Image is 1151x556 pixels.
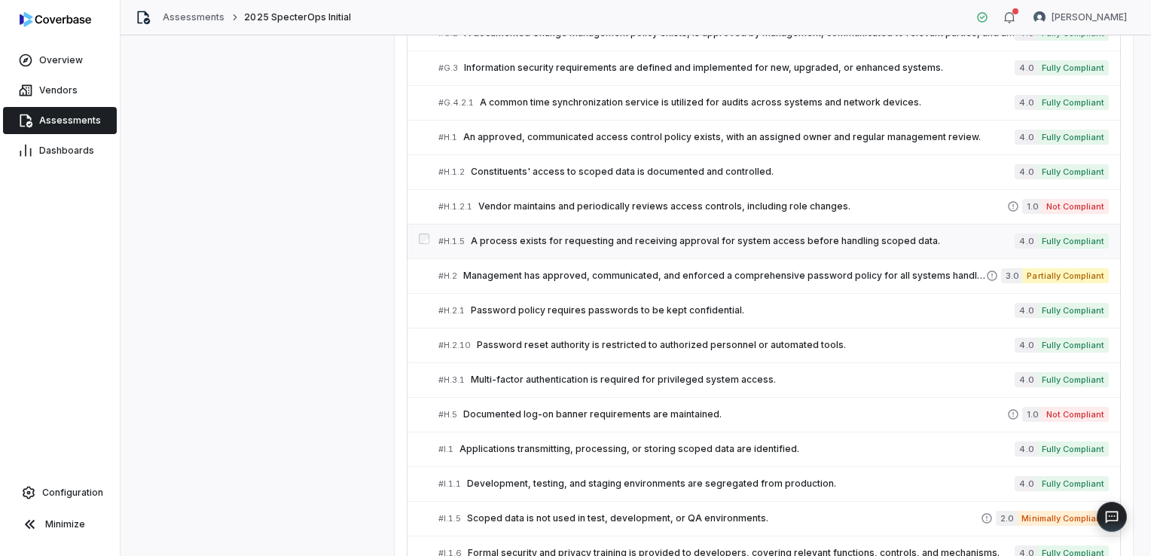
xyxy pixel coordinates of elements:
a: #H.3.1Multi-factor authentication is required for privileged system access.4.0Fully Compliant [438,363,1109,397]
span: Development, testing, and staging environments are segregated from production. [467,478,1015,490]
a: #I.1Applications transmitting, processing, or storing scoped data are identified.4.0Fully Compliant [438,432,1109,466]
img: Travis Helton avatar [1033,11,1046,23]
span: Fully Compliant [1037,164,1109,179]
span: # H.3.1 [438,374,465,386]
span: # H.1.2 [438,166,465,178]
span: An approved, communicated access control policy exists, with an assigned owner and regular manage... [463,131,1015,143]
span: [PERSON_NAME] [1052,11,1127,23]
a: #H.2.10Password reset authority is restricted to authorized personnel or automated tools.4.0Fully... [438,328,1109,362]
span: 4.0 [1015,476,1037,491]
span: Information security requirements are defined and implemented for new, upgraded, or enhanced syst... [464,62,1015,74]
button: Minimize [6,509,114,539]
span: Fully Compliant [1037,372,1109,387]
span: Vendor maintains and periodically reviews access controls, including role changes. [478,200,1007,212]
span: # H.1.5 [438,236,465,247]
span: 4.0 [1015,441,1037,457]
span: A process exists for requesting and receiving approval for system access before handling scoped d... [471,235,1015,247]
a: #G.3Information security requirements are defined and implemented for new, upgraded, or enhanced ... [438,51,1109,85]
span: Not Compliant [1042,407,1109,422]
button: Travis Helton avatar[PERSON_NAME] [1024,6,1136,29]
a: #H.1An approved, communicated access control policy exists, with an assigned owner and regular ma... [438,121,1109,154]
span: Minimally Compliant [1017,511,1109,526]
span: Password policy requires passwords to be kept confidential. [471,304,1015,316]
span: 4.0 [1015,234,1037,249]
span: # I.1.5 [438,513,461,524]
span: 1.0 [1022,199,1042,214]
a: #H.2.1Password policy requires passwords to be kept confidential.4.0Fully Compliant [438,294,1109,328]
span: Not Compliant [1042,199,1109,214]
span: Minimize [45,518,85,530]
a: #I.1.5Scoped data is not used in test, development, or QA environments.2.0Minimally Compliant [438,502,1109,536]
a: #H.2Management has approved, communicated, and enforced a comprehensive password policy for all s... [438,259,1109,293]
span: Partially Compliant [1022,268,1109,283]
img: logo-D7KZi-bG.svg [20,12,91,27]
span: Fully Compliant [1037,338,1109,353]
span: # H.1 [438,132,457,143]
span: 4.0 [1015,60,1037,75]
span: Documented log-on banner requirements are maintained. [463,408,1007,420]
span: Password reset authority is restricted to authorized personnel or automated tools. [477,339,1015,351]
a: Configuration [6,479,114,506]
span: 4.0 [1015,338,1037,353]
a: Assessments [3,107,117,134]
span: Dashboards [39,145,94,157]
span: # H.1.2.1 [438,201,472,212]
a: #H.1.2Constituents' access to scoped data is documented and controlled.4.0Fully Compliant [438,155,1109,189]
a: #G.4.2.1A common time synchronization service is utilized for audits across systems and network d... [438,86,1109,120]
span: Overview [39,54,83,66]
span: 1.0 [1022,407,1042,422]
span: # G.4.2.1 [438,97,474,108]
a: Assessments [163,11,224,23]
span: Vendors [39,84,78,96]
span: Fully Compliant [1037,60,1109,75]
a: Overview [3,47,117,74]
span: 2.0 [996,511,1017,526]
span: A common time synchronization service is utilized for audits across systems and network devices. [480,96,1015,108]
span: # H.5 [438,409,457,420]
span: 3.0 [1001,268,1022,283]
span: Fully Compliant [1037,441,1109,457]
span: # H.2.10 [438,340,471,351]
span: Scoped data is not used in test, development, or QA environments. [467,512,981,524]
a: Dashboards [3,137,117,164]
span: Fully Compliant [1037,303,1109,318]
span: # G.3 [438,63,458,74]
span: 4.0 [1015,164,1037,179]
a: #I.1.1Development, testing, and staging environments are segregated from production.4.0Fully Comp... [438,467,1109,501]
span: # I.1 [438,444,453,455]
span: Assessments [39,115,101,127]
a: Vendors [3,77,117,104]
span: Configuration [42,487,103,499]
span: 4.0 [1015,95,1037,110]
span: Fully Compliant [1037,476,1109,491]
span: Fully Compliant [1037,95,1109,110]
span: Multi-factor authentication is required for privileged system access. [471,374,1015,386]
a: #H.1.2.1Vendor maintains and periodically reviews access controls, including role changes.1.0Not ... [438,190,1109,224]
a: #H.1.5A process exists for requesting and receiving approval for system access before handling sc... [438,225,1109,258]
span: Applications transmitting, processing, or storing scoped data are identified. [459,443,1015,455]
span: 4.0 [1015,130,1037,145]
span: 4.0 [1015,303,1037,318]
span: Constituents' access to scoped data is documented and controlled. [471,166,1015,178]
a: #H.5Documented log-on banner requirements are maintained.1.0Not Compliant [438,398,1109,432]
span: 4.0 [1015,372,1037,387]
span: # H.2.1 [438,305,465,316]
span: Fully Compliant [1037,130,1109,145]
span: Management has approved, communicated, and enforced a comprehensive password policy for all syste... [463,270,986,282]
span: # I.1.1 [438,478,461,490]
span: 2025 SpecterOps Initial [244,11,351,23]
span: # H.2 [438,270,457,282]
span: Fully Compliant [1037,234,1109,249]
